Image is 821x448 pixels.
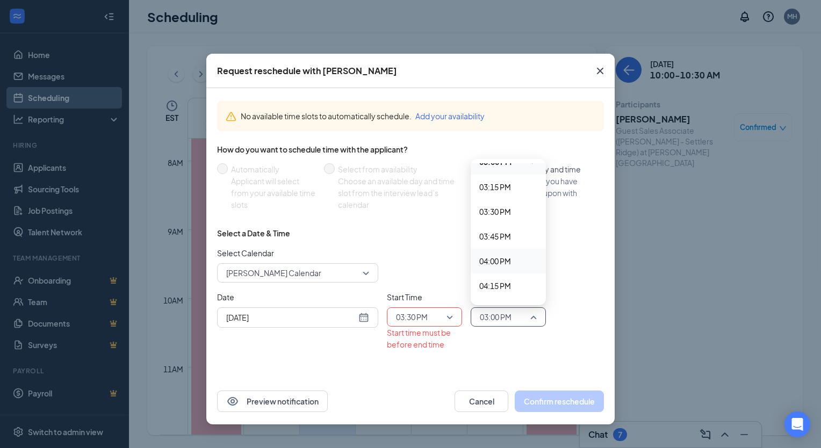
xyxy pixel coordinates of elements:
div: Automatically [231,163,315,175]
span: 03:30 PM [479,206,511,218]
div: Choose an available day and time slot from the interview lead’s calendar [338,175,465,211]
div: How do you want to schedule time with the applicant? [217,144,604,155]
div: Request reschedule with [PERSON_NAME] [217,65,397,77]
button: Add your availability [415,110,485,122]
span: 03:00 PM [480,309,512,325]
input: Aug 27, 2025 [226,312,356,323]
span: Date [217,291,378,303]
span: Start Time [387,291,462,303]
div: Select a Date & Time [217,228,290,239]
button: Cancel [455,391,508,412]
span: 04:00 PM [479,255,511,267]
span: 03:15 PM [479,181,511,193]
svg: Eye [226,395,239,408]
button: Confirm reschedule [515,391,604,412]
div: Applicant will select from your available time slots [231,175,315,211]
span: Select Calendar [217,247,378,259]
span: 04:15 PM [479,280,511,292]
div: Select from availability [338,163,465,175]
span: 03:30 PM [396,309,428,325]
svg: Warning [226,111,236,122]
div: No available time slots to automatically schedule. [241,110,595,122]
span: [PERSON_NAME] Calendar [226,265,321,281]
button: EyePreview notification [217,391,328,412]
svg: Cross [594,64,607,77]
button: Close [586,54,615,88]
div: Start time must be before end time [387,327,462,350]
span: 03:45 PM [479,230,511,242]
div: Open Intercom Messenger [784,411,810,437]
